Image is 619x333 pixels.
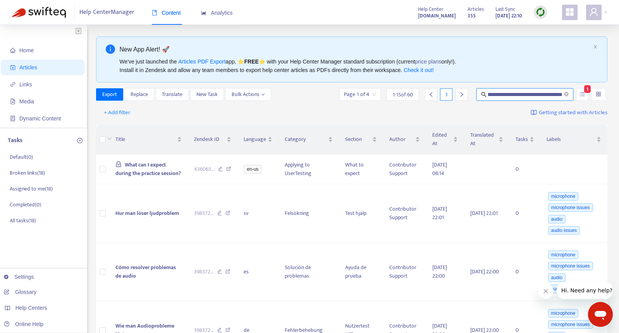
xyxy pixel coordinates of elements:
span: Home [19,47,34,53]
span: Tasks [516,135,528,144]
button: + Add filter [98,106,136,119]
span: Analytics [201,10,233,16]
td: Applying to UserTesting [279,154,339,184]
span: Links [19,81,32,88]
span: container [10,116,15,121]
button: close [593,45,598,50]
span: Media [19,98,34,105]
th: Edited At [426,125,464,154]
span: What can I expect during the practice session? [115,160,181,178]
span: 436063 ... [194,165,215,173]
span: close-circle [564,92,569,96]
span: microphone [548,251,579,259]
span: unordered-list [579,91,585,97]
span: Language [244,135,266,144]
span: Cómo resolver problemas de audio [115,263,176,280]
span: 1 - 15 of 60 [393,91,413,99]
img: image-link [531,110,537,116]
div: We've just launched the app, ⭐ ⭐️ with your Help Center Manager standard subscription (current on... [120,57,590,74]
p: Completed ( 0 ) [10,201,41,209]
span: left [428,92,434,97]
span: book [152,10,157,15]
span: Title [115,135,175,144]
td: 0 [509,243,540,301]
p: All tasks ( 18 ) [10,216,36,225]
td: Solución de problemas [279,243,339,301]
th: Translated At [464,125,509,154]
td: Contributor Support [383,154,426,184]
td: 0 [509,184,540,243]
th: Language [237,125,279,154]
b: FREE [244,58,258,65]
span: plus-circle [77,138,83,143]
span: close [593,45,598,49]
span: Help Center [418,5,444,14]
span: down [107,136,112,141]
p: Broken links ( 18 ) [10,169,45,177]
span: user [589,7,598,17]
td: Contributor Support [383,184,426,243]
span: Section [345,135,371,144]
td: What to expect [339,154,383,184]
a: price plans [415,58,442,65]
span: [DATE] 22:00 [470,267,499,276]
a: Online Help [4,321,43,327]
p: Tasks [8,136,22,145]
span: Category [285,135,326,144]
span: Articles [19,64,37,70]
span: account-book [10,65,15,70]
a: Getting started with Articles [531,106,607,119]
span: audio [548,273,566,282]
td: sv [237,184,279,243]
span: Author [389,135,414,144]
span: down [261,93,265,96]
span: audio [548,215,566,223]
span: Content [152,10,181,16]
span: + Add filter [104,108,131,117]
td: 0 [509,154,540,184]
iframe: Close message [538,283,554,299]
span: 1 [584,85,591,93]
iframe: Button to launch messaging window [588,302,613,327]
span: info-circle [106,45,115,54]
th: Category [279,125,339,154]
span: close-circle [564,91,569,98]
p: Assigned to me ( 18 ) [10,185,53,193]
span: Articles [468,5,484,14]
span: right [459,92,464,97]
button: Replace [124,88,154,101]
p: Default ( 0 ) [10,153,33,161]
span: Last Sync [495,5,515,14]
td: Ayuda de prueba [339,243,383,301]
button: Bulk Actionsdown [225,88,271,101]
span: [DATE] 08:14 [432,160,447,178]
span: Zendesk ID [194,135,225,144]
span: audio issues [548,226,580,235]
th: Zendesk ID [188,125,238,154]
span: Labels [547,135,595,144]
button: Translate [156,88,189,101]
span: appstore [565,7,574,17]
span: New Task [196,90,218,99]
span: Help Center Manager [79,5,134,20]
button: New Task [190,88,224,101]
img: sync.dc5367851b00ba804db3.png [536,7,545,17]
span: Bulk Actions [232,90,265,99]
th: Author [383,125,426,154]
td: Felsökning [279,184,339,243]
a: Check it out! [404,67,434,73]
a: Glossary [4,289,36,295]
span: microphone [548,309,579,318]
div: New App Alert! 🚀 [120,45,590,54]
iframe: Message from company [557,282,613,299]
span: search [481,92,487,97]
span: microphone issues [548,262,593,270]
span: Replace [131,90,148,99]
a: Articles PDF Export [178,58,225,65]
span: Hur man löser ljudproblem [115,209,179,218]
span: Translated At [470,131,497,148]
span: Dynamic Content [19,115,61,122]
span: area-chart [201,10,206,15]
span: [DATE] 22:01 [432,204,447,222]
span: home [10,48,15,53]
